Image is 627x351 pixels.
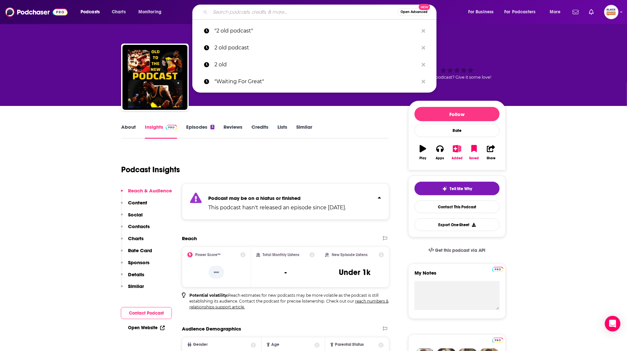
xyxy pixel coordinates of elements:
button: open menu [545,7,569,17]
span: New [419,4,430,10]
div: Share [487,156,495,160]
button: Apps [431,141,448,164]
span: Gender [193,343,208,347]
a: About [121,124,136,139]
button: Play [415,141,431,164]
p: Sponsors [128,259,149,266]
span: Good podcast? Give it some love! [423,75,491,80]
p: This podcast hasn't released an episode since [DATE]. [208,204,346,212]
span: Parental Status [335,343,364,347]
a: Pro website [492,266,504,272]
img: Podchaser Pro [492,338,504,343]
button: Details [121,271,144,283]
button: Rate Card [121,247,152,259]
h2: Audience Demographics [182,326,241,332]
a: "2 old podcast" [192,22,437,39]
img: User Profile [604,5,619,19]
span: Charts [112,7,126,17]
a: Credits [251,124,268,139]
button: Saved [466,141,482,164]
a: "Waiting For Great" [192,73,437,90]
h2: Power Score™ [195,253,221,257]
a: Contact This Podcast [415,201,500,213]
p: Reach & Audience [128,188,172,194]
p: Content [128,200,147,206]
p: "Waiting For Great" [214,73,418,90]
button: Share [483,141,500,164]
span: Tell Me Why [450,186,472,191]
h2: Total Monthly Listens [263,253,300,257]
button: Follow [415,107,500,121]
h2: Reach [182,235,197,241]
a: Reviews [224,124,242,139]
button: Content [121,200,147,212]
div: Saved [469,156,479,160]
strong: Podcast may be on a hiatus or finished [208,195,301,201]
a: Show notifications dropdown [586,6,596,18]
p: Rate Card [128,247,152,253]
p: Social [128,212,143,218]
p: Charts [128,235,144,241]
button: Contact Podcast [121,307,172,319]
span: Podcasts [81,7,100,17]
a: Lists [277,124,287,139]
span: Logged in as blackpodcastingawards [604,5,619,19]
button: Reach & Audience [121,188,172,200]
p: 2 old podcast [214,39,418,56]
p: -- [209,266,224,279]
h1: Podcast Insights [121,165,180,175]
h3: - [285,267,287,277]
div: Rate [415,124,500,137]
h2: New Episode Listens [332,253,367,257]
label: My Notes [415,270,500,281]
p: Reach estimates for new podcasts may be more volatile as the podcast is still establishing its au... [189,292,389,310]
img: tell me why sparkle [442,186,447,191]
button: Show profile menu [604,5,619,19]
span: Get this podcast via API [435,248,486,253]
p: "2 old podcast" [214,22,418,39]
div: Good podcast? Give it some love! [408,49,506,90]
a: Similar [296,124,312,139]
img: Podchaser Pro [166,125,177,130]
a: Episodes3 [186,124,214,139]
p: 2 old [214,56,418,73]
img: Podchaser Pro [492,267,504,272]
p: Similar [128,283,144,289]
span: For Business [468,7,494,17]
button: Contacts [121,223,150,235]
button: Social [121,212,143,224]
section: Click to expand status details [182,184,389,220]
a: Get this podcast via API [423,242,491,258]
div: Open Intercom Messenger [605,316,621,331]
img: Podchaser - Follow, Share and Rate Podcasts [5,6,68,18]
b: Potential volatility: [189,293,228,298]
button: Sponsors [121,259,149,271]
button: Charts [121,235,144,247]
img: OLD TO THE NEW PODCAST(SEASON 2) [122,45,187,110]
span: Age [271,343,279,347]
a: Pro website [492,337,504,343]
button: open menu [134,7,170,17]
p: Contacts [128,223,150,229]
a: 2 old podcast [192,39,437,56]
div: Added [452,156,463,160]
input: Search podcasts, credits, & more... [210,7,398,17]
button: open menu [76,7,108,17]
p: Details [128,271,144,278]
span: More [550,7,561,17]
button: open menu [500,7,545,17]
div: 3 [211,125,214,129]
div: Apps [436,156,444,160]
button: Added [449,141,466,164]
button: Similar [121,283,144,295]
button: tell me why sparkleTell Me Why [415,182,500,195]
span: Open Advanced [401,10,428,14]
a: InsightsPodchaser Pro [145,124,177,139]
div: Search podcasts, credits, & more... [198,5,443,19]
h3: Under 1k [339,267,370,277]
span: Monitoring [138,7,161,17]
button: Export One-Sheet [415,218,500,231]
span: For Podcasters [505,7,536,17]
